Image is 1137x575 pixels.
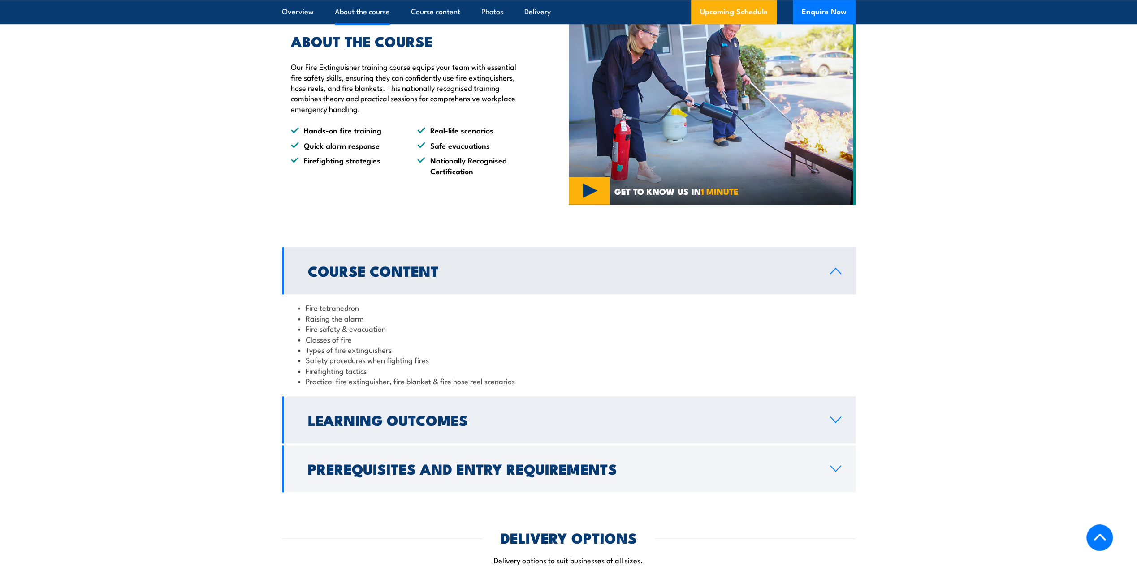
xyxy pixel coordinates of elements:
li: Safe evacuations [417,140,527,150]
a: Learning Outcomes [282,396,856,443]
li: Types of fire extinguishers [298,344,839,355]
li: Fire tetrahedron [298,302,839,313]
li: Real-life scenarios [417,125,527,135]
li: Raising the alarm [298,313,839,323]
p: Our Fire Extinguisher training course equips your team with essential fire safety skills, ensurin... [291,61,527,114]
li: Quick alarm response [291,140,401,150]
h2: Course Content [308,264,816,277]
li: Practical fire extinguisher, fire blanket & fire hose reel scenarios [298,376,839,386]
li: Safety procedures when fighting fires [298,355,839,365]
li: Firefighting strategies [291,155,401,176]
a: Course Content [282,247,856,294]
li: Fire safety & evacuation [298,323,839,334]
span: GET TO KNOW US IN [614,187,739,195]
li: Firefighting tactics [298,365,839,376]
li: Hands-on fire training [291,125,401,135]
p: Delivery options to suit businesses of all sizes. [282,555,856,565]
li: Classes of fire [298,334,839,344]
h2: Learning Outcomes [308,413,816,426]
a: Prerequisites and Entry Requirements [282,445,856,492]
img: Fire Safety Training [569,12,856,205]
strong: 1 MINUTE [701,185,739,197]
h2: DELIVERY OPTIONS [501,531,637,544]
h2: Prerequisites and Entry Requirements [308,462,816,475]
li: Nationally Recognised Certification [417,155,527,176]
h2: ABOUT THE COURSE [291,34,527,47]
